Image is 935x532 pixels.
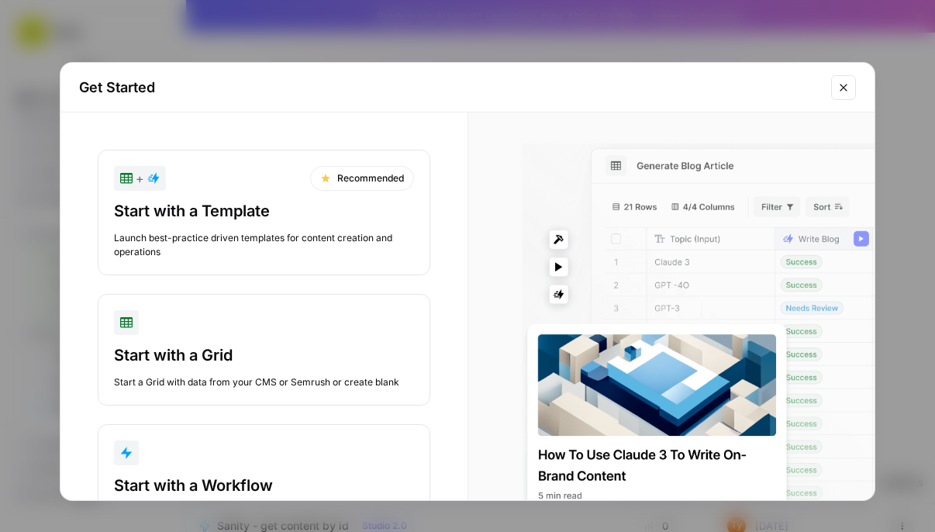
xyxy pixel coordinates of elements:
div: Launch best-practice driven templates for content creation and operations [114,231,414,259]
button: Start with a GridStart a Grid with data from your CMS or Semrush or create blank [98,294,430,406]
div: Start with a Workflow [114,475,414,496]
button: Close modal [831,75,856,100]
div: Start with a Grid [114,344,414,366]
button: +RecommendedStart with a TemplateLaunch best-practice driven templates for content creation and o... [98,150,430,275]
div: Start with a Template [114,200,414,222]
div: Start a Grid with data from your CMS or Semrush or create blank [114,375,414,389]
div: Recommended [310,166,414,191]
div: + [120,169,160,188]
h2: Get Started [79,77,822,98]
